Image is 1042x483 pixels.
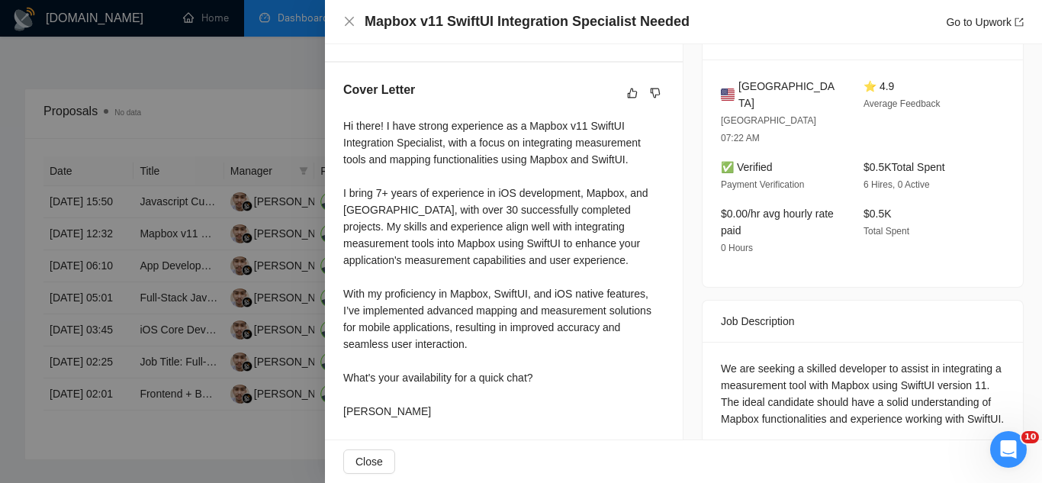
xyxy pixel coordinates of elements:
[343,15,355,28] button: Close
[864,226,909,237] span: Total Spent
[864,208,892,220] span: $0.5K
[343,449,395,474] button: Close
[1021,431,1039,443] span: 10
[721,115,816,143] span: [GEOGRAPHIC_DATA] 07:22 AM
[650,87,661,99] span: dislike
[355,453,383,470] span: Close
[646,84,664,102] button: dislike
[1015,18,1024,27] span: export
[343,15,355,27] span: close
[627,87,638,99] span: like
[864,98,941,109] span: Average Feedback
[738,78,839,111] span: [GEOGRAPHIC_DATA]
[721,161,773,173] span: ✅ Verified
[343,118,664,420] div: Hi there! I have strong experience as a Mapbox v11 SwiftUI Integration Specialist, with a focus o...
[343,81,415,99] h5: Cover Letter
[721,86,735,103] img: 🇺🇸
[864,179,930,190] span: 6 Hires, 0 Active
[721,243,753,253] span: 0 Hours
[946,16,1024,28] a: Go to Upworkexport
[864,80,894,92] span: ⭐ 4.9
[623,84,642,102] button: like
[721,301,1005,342] div: Job Description
[721,179,804,190] span: Payment Verification
[990,431,1027,468] iframe: Intercom live chat
[721,208,834,237] span: $0.00/hr avg hourly rate paid
[365,12,690,31] h4: Mapbox v11 SwiftUI Integration Specialist Needed
[864,161,945,173] span: $0.5K Total Spent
